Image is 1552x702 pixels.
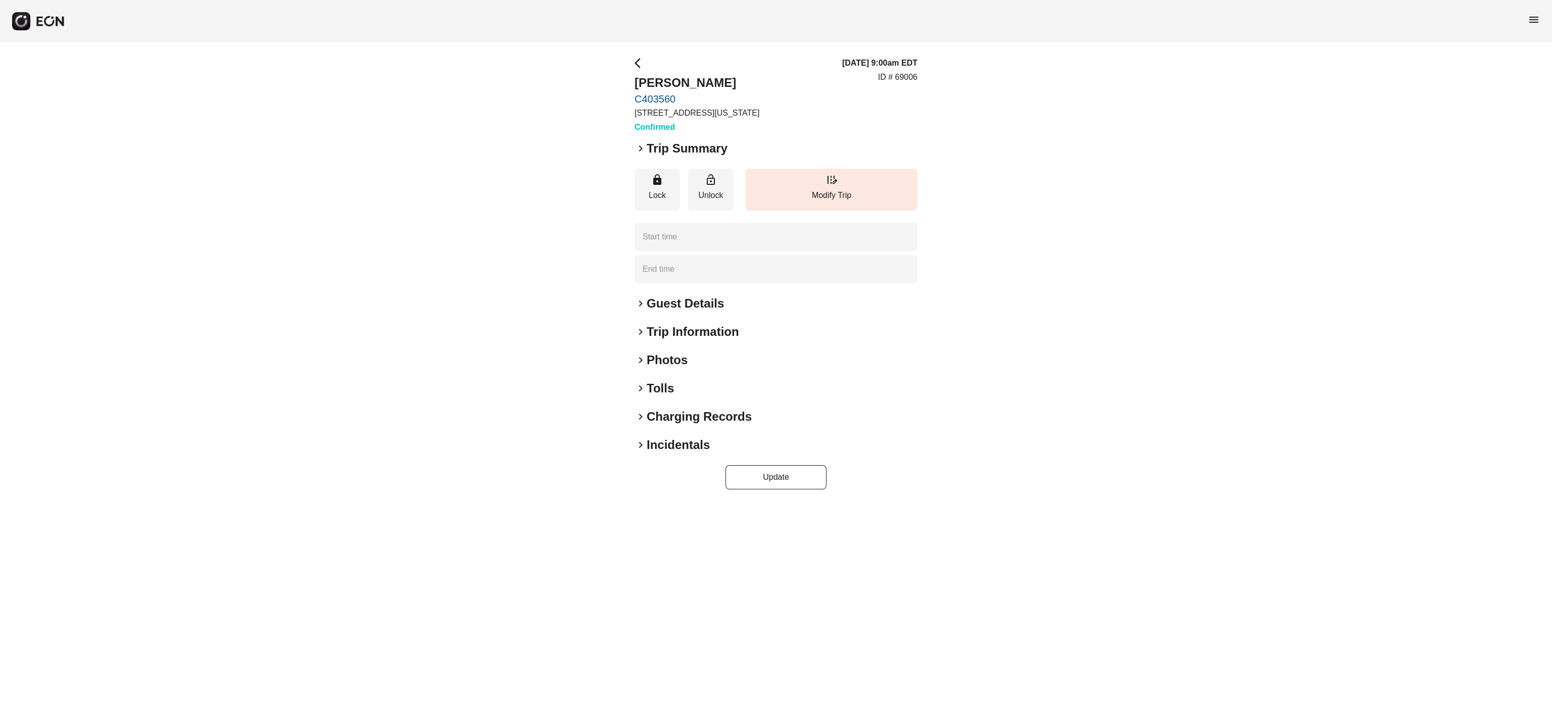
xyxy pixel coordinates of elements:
span: keyboard_arrow_right [635,142,647,155]
button: Unlock [688,169,734,211]
p: [STREET_ADDRESS][US_STATE] [635,107,759,119]
span: keyboard_arrow_right [635,326,647,338]
h2: Tolls [647,380,674,396]
h2: Trip Summary [647,140,727,157]
a: C403560 [635,93,759,105]
span: keyboard_arrow_right [635,439,647,451]
p: ID # 69006 [878,71,917,83]
span: arrow_back_ios [635,57,647,69]
h3: Confirmed [635,121,759,133]
h2: Trip Information [647,324,739,340]
span: lock_open [705,174,717,186]
span: keyboard_arrow_right [635,297,647,310]
p: Lock [640,189,675,202]
h2: Incidentals [647,437,710,453]
span: menu [1528,14,1540,26]
h3: [DATE] 9:00am EDT [842,57,917,69]
span: keyboard_arrow_right [635,354,647,366]
button: Lock [635,169,680,211]
button: Update [725,465,827,489]
span: keyboard_arrow_right [635,382,647,394]
span: keyboard_arrow_right [635,411,647,423]
span: lock [651,174,663,186]
h2: Photos [647,352,688,368]
span: edit_road [826,174,838,186]
p: Unlock [693,189,729,202]
button: Modify Trip [746,169,917,211]
h2: Guest Details [647,295,724,312]
p: Modify Trip [751,189,912,202]
h2: Charging Records [647,409,752,425]
h2: [PERSON_NAME] [635,75,759,91]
